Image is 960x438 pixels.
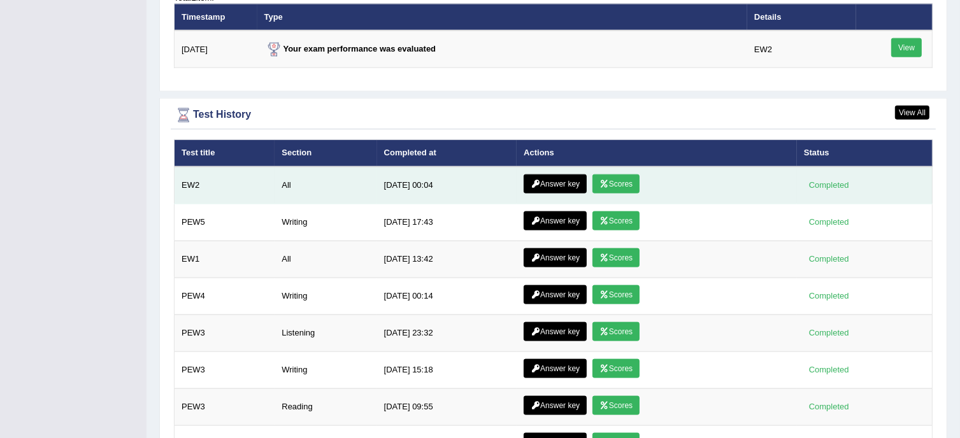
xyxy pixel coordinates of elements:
[804,400,854,414] div: Completed
[275,278,376,314] td: Writing
[524,285,587,304] a: Answer key
[804,290,854,303] div: Completed
[175,140,275,167] th: Test title
[747,4,856,31] th: Details
[377,140,517,167] th: Completed at
[174,106,933,125] div: Test History
[175,314,275,351] td: PEW3
[804,327,854,340] div: Completed
[524,322,587,341] a: Answer key
[175,278,275,314] td: PEW4
[377,388,517,425] td: [DATE] 09:55
[275,167,376,204] td: All
[275,388,376,425] td: Reading
[264,44,436,53] strong: Your exam performance was evaluated
[524,211,587,230] a: Answer key
[747,31,856,68] td: EW2
[592,174,640,194] a: Scores
[895,106,929,120] a: View All
[175,388,275,425] td: PEW3
[377,204,517,241] td: [DATE] 17:43
[804,253,854,266] div: Completed
[175,167,275,204] td: EW2
[175,351,275,388] td: PEW3
[524,396,587,415] a: Answer key
[175,204,275,241] td: PEW5
[257,4,747,31] th: Type
[517,140,797,167] th: Actions
[592,211,640,230] a: Scores
[891,38,922,57] a: View
[275,204,376,241] td: Writing
[175,241,275,278] td: EW1
[275,140,376,167] th: Section
[275,314,376,351] td: Listening
[377,351,517,388] td: [DATE] 15:18
[377,314,517,351] td: [DATE] 23:32
[275,351,376,388] td: Writing
[524,174,587,194] a: Answer key
[175,4,257,31] th: Timestamp
[804,364,854,377] div: Completed
[592,322,640,341] a: Scores
[275,241,376,278] td: All
[592,285,640,304] a: Scores
[797,140,932,167] th: Status
[377,278,517,314] td: [DATE] 00:14
[377,167,517,204] td: [DATE] 00:04
[804,179,854,192] div: Completed
[377,241,517,278] td: [DATE] 13:42
[524,359,587,378] a: Answer key
[804,216,854,229] div: Completed
[592,359,640,378] a: Scores
[175,31,257,68] td: [DATE]
[592,248,640,267] a: Scores
[524,248,587,267] a: Answer key
[592,396,640,415] a: Scores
